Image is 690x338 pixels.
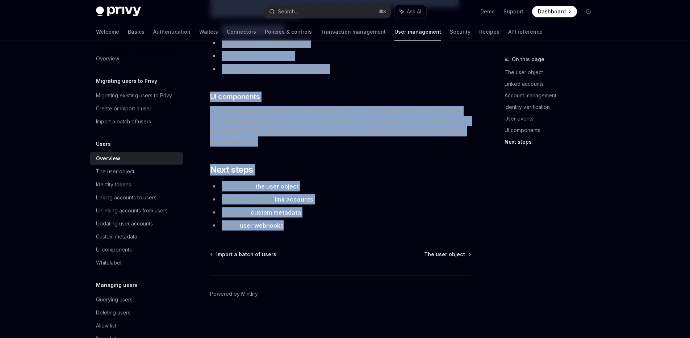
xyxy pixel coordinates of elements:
[210,181,471,191] li: Learn about
[505,90,600,101] a: Account management
[96,193,156,202] div: Linking accounts to users
[96,154,120,163] div: Overview
[96,232,137,241] div: Custom metadata
[96,104,151,113] div: Create or import a user
[512,55,544,64] span: On this page
[90,204,183,217] a: Unlinking accounts from users
[227,23,256,41] a: Connectors
[96,167,134,176] div: The user object
[96,140,111,148] h5: Users
[96,91,172,100] div: Migrating existing users to Privy
[394,23,441,41] a: User management
[90,230,183,243] a: Custom metadata
[216,251,276,258] span: Import a batch of users
[210,92,260,102] span: UI components
[96,321,116,330] div: Allow list
[90,89,183,102] a: Migrating existing users to Privy
[210,38,471,48] li: Authentication method changes
[210,106,471,147] span: Privy streamlines implementation by providing ready-to-use UI components for all essential user m...
[211,251,276,258] a: Import a batch of users
[96,245,132,254] div: UI components
[265,23,312,41] a: Policies & controls
[210,64,471,74] li: Other significant account modifications
[90,319,183,332] a: Allow list
[532,6,577,17] a: Dashboard
[90,191,183,204] a: Linking accounts to users
[96,308,130,317] div: Deleting users
[96,219,153,228] div: Updating user accounts
[255,183,299,190] a: the user object
[96,23,119,41] a: Welcome
[503,8,523,15] a: Support
[90,217,183,230] a: Updating user accounts
[505,124,600,136] a: UI components
[210,51,471,61] li: Custom metadata updates
[90,178,183,191] a: Identity tokens
[90,152,183,165] a: Overview
[479,23,499,41] a: Recipes
[394,5,426,18] button: Ask AI
[275,196,313,203] a: link accounts
[505,136,600,148] a: Next steps
[96,54,119,63] div: Overview
[538,8,566,15] span: Dashboard
[278,7,298,16] div: Search...
[379,9,386,14] span: ⌘ K
[90,256,183,269] a: Whitelabel
[90,293,183,306] a: Querying users
[505,101,600,113] a: Identity verification
[251,209,301,216] a: custom metadata
[90,102,183,115] a: Create or import a user
[96,295,133,304] div: Querying users
[96,180,131,189] div: Identity tokens
[210,194,471,204] li: Understand how to
[450,23,471,41] a: Security
[128,23,145,41] a: Basics
[210,164,253,176] span: Next steps
[424,251,471,258] a: The user object
[96,258,121,267] div: Whitelabel
[96,206,168,215] div: Unlinking accounts from users
[90,115,183,128] a: Import a batch of users
[240,222,284,229] a: user webhooks
[505,67,600,78] a: The user object
[90,165,183,178] a: The user object
[264,5,391,18] button: Search...⌘K
[199,23,218,41] a: Wallets
[210,290,258,297] a: Powered by Mintlify
[96,77,157,85] h5: Migrating users to Privy
[96,117,151,126] div: Import a batch of users
[90,243,183,256] a: UI components
[90,52,183,65] a: Overview
[210,220,471,231] li: Set up
[505,113,600,124] a: User events
[153,23,191,41] a: Authentication
[407,8,421,15] span: Ask AI
[96,7,141,17] img: dark logo
[321,23,386,41] a: Transaction management
[508,23,543,41] a: API reference
[505,78,600,90] a: Linked accounts
[96,281,138,290] h5: Managing users
[210,207,471,217] li: Implement
[583,6,594,17] button: Toggle dark mode
[424,251,465,258] span: The user object
[480,8,495,15] a: Demo
[90,306,183,319] a: Deleting users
